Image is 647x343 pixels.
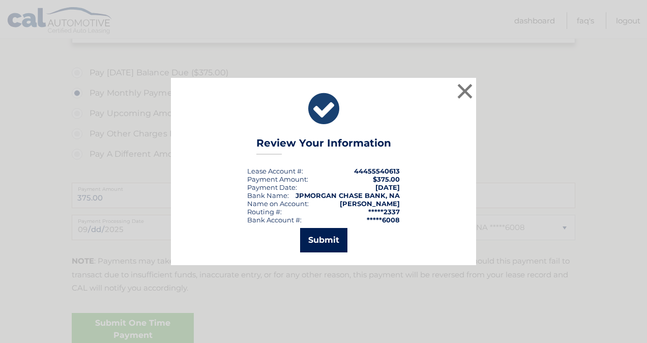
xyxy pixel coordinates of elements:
strong: JPMORGAN CHASE BANK, NA [296,191,400,199]
span: Payment Date [247,183,296,191]
div: Bank Account #: [247,216,302,224]
div: Name on Account: [247,199,309,208]
div: Lease Account #: [247,167,303,175]
div: : [247,183,297,191]
span: $375.00 [373,175,400,183]
h3: Review Your Information [256,137,391,155]
button: × [455,81,475,101]
button: Submit [300,228,347,252]
div: Routing #: [247,208,282,216]
strong: [PERSON_NAME] [340,199,400,208]
div: Bank Name: [247,191,289,199]
span: [DATE] [375,183,400,191]
div: Payment Amount: [247,175,308,183]
strong: 44455540613 [354,167,400,175]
